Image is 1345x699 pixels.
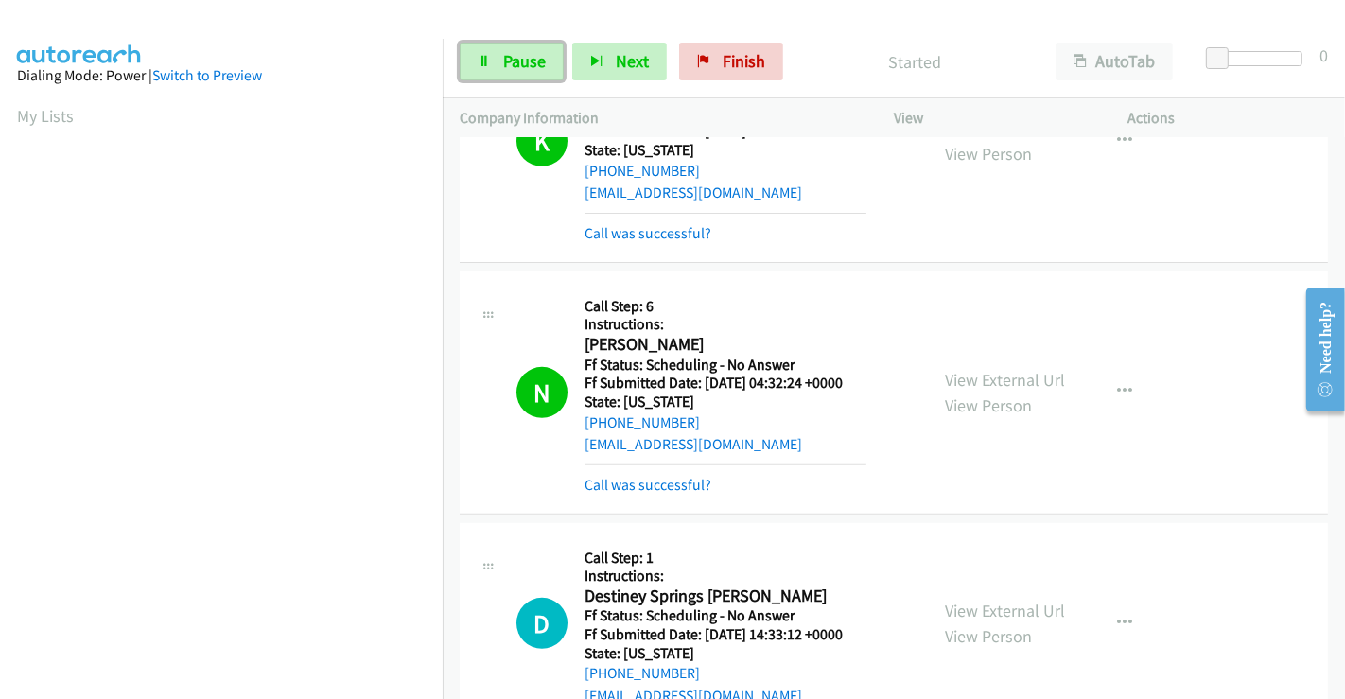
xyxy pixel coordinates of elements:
span: Pause [503,50,546,72]
p: View [894,107,1094,130]
a: [EMAIL_ADDRESS][DOMAIN_NAME] [585,435,802,453]
a: Pause [460,43,564,80]
a: View External Url [945,369,1065,391]
span: Finish [723,50,765,72]
a: Call was successful? [585,224,711,242]
h5: Instructions: [585,315,866,334]
button: Next [572,43,667,80]
h5: Call Step: 6 [585,297,866,316]
h5: State: [US_STATE] [585,644,866,663]
p: Started [809,49,1022,75]
a: [PHONE_NUMBER] [585,413,700,431]
a: [PHONE_NUMBER] [585,664,700,682]
p: Actions [1128,107,1329,130]
h5: Ff Submitted Date: [DATE] 14:33:12 +0000 [585,625,866,644]
a: Call was successful? [585,476,711,494]
h5: Instructions: [585,567,866,585]
button: AutoTab [1056,43,1173,80]
a: [PHONE_NUMBER] [585,162,700,180]
a: View External Url [945,600,1065,621]
h1: N [516,367,568,418]
a: View Person [945,394,1032,416]
h1: D [516,598,568,649]
a: Finish [679,43,783,80]
div: Dialing Mode: Power | [17,64,426,87]
h5: State: [US_STATE] [585,141,866,160]
h5: State: [US_STATE] [585,393,866,411]
h5: Call Step: 1 [585,549,866,568]
span: Next [616,50,649,72]
h2: [PERSON_NAME] [585,334,866,356]
a: View External Url [945,117,1065,139]
a: Switch to Preview [152,66,262,84]
h2: Destiney Springs [PERSON_NAME] [585,585,866,607]
div: Delay between calls (in seconds) [1215,51,1302,66]
h5: Ff Submitted Date: [DATE] 04:32:24 +0000 [585,374,866,393]
a: View Person [945,625,1032,647]
a: [EMAIL_ADDRESS][DOMAIN_NAME] [585,183,802,201]
h1: K [516,115,568,166]
p: Company Information [460,107,860,130]
a: View Person [945,143,1032,165]
h5: Ff Status: Scheduling - No Answer [585,356,866,375]
iframe: Resource Center [1291,274,1345,425]
div: The call is yet to be attempted [516,598,568,649]
div: 0 [1319,43,1328,68]
h5: Ff Status: Scheduling - No Answer [585,606,866,625]
a: My Lists [17,105,74,127]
